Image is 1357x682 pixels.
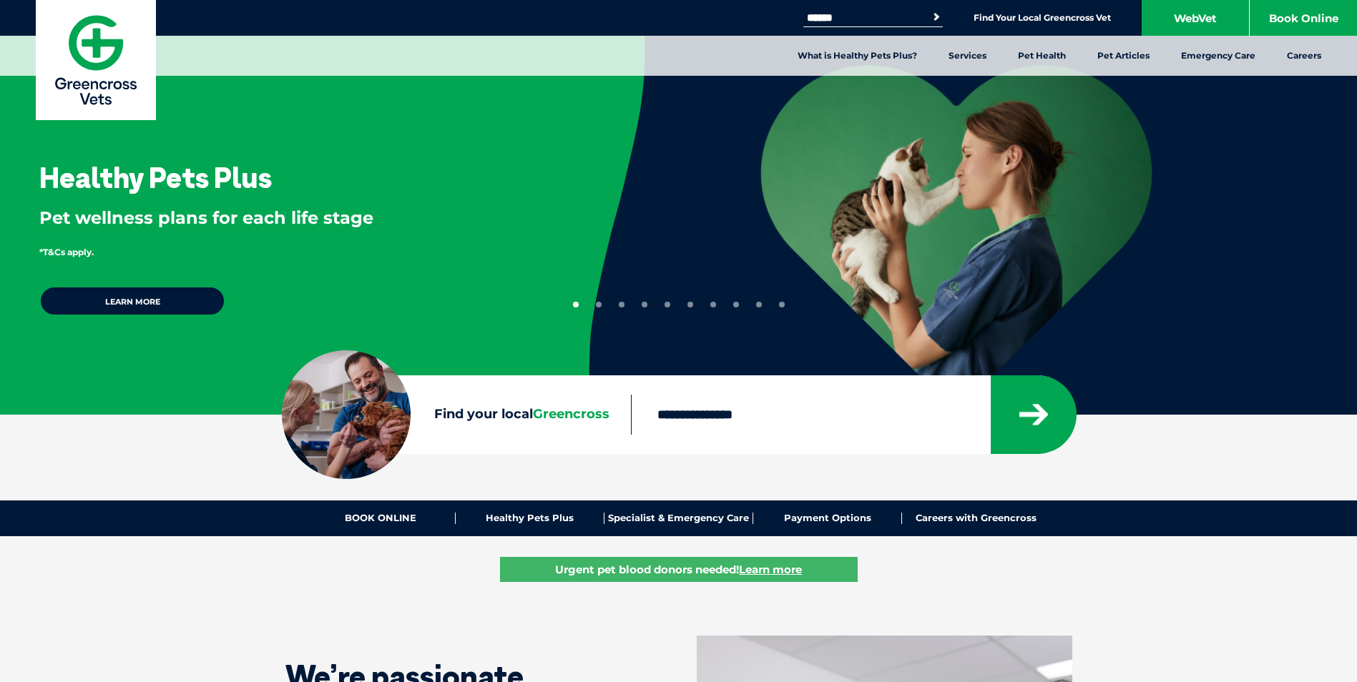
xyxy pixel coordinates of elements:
[756,302,762,307] button: 9 of 10
[929,10,944,24] button: Search
[500,557,858,582] a: Urgent pet blood donors needed!Learn more
[604,513,753,524] a: Specialist & Emergency Care
[782,36,933,76] a: What is Healthy Pets Plus?
[1002,36,1082,76] a: Pet Health
[739,563,802,576] u: Learn more
[665,302,670,307] button: 5 of 10
[1271,36,1337,76] a: Careers
[710,302,716,307] button: 7 of 10
[642,302,647,307] button: 4 of 10
[974,12,1111,24] a: Find Your Local Greencross Vet
[307,513,456,524] a: BOOK ONLINE
[1165,36,1271,76] a: Emergency Care
[1082,36,1165,76] a: Pet Articles
[779,302,785,307] button: 10 of 10
[733,302,739,307] button: 8 of 10
[573,302,579,307] button: 1 of 10
[39,286,225,316] a: Learn more
[619,302,624,307] button: 3 of 10
[39,206,542,230] p: Pet wellness plans for each life stage
[39,163,272,192] h3: Healthy Pets Plus
[533,406,609,422] span: Greencross
[282,404,631,425] label: Find your local
[456,513,604,524] a: Healthy Pets Plus
[753,513,902,524] a: Payment Options
[39,247,94,257] span: *T&Cs apply.
[687,302,693,307] button: 6 of 10
[933,36,1002,76] a: Services
[596,302,602,307] button: 2 of 10
[902,513,1050,524] a: Careers with Greencross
